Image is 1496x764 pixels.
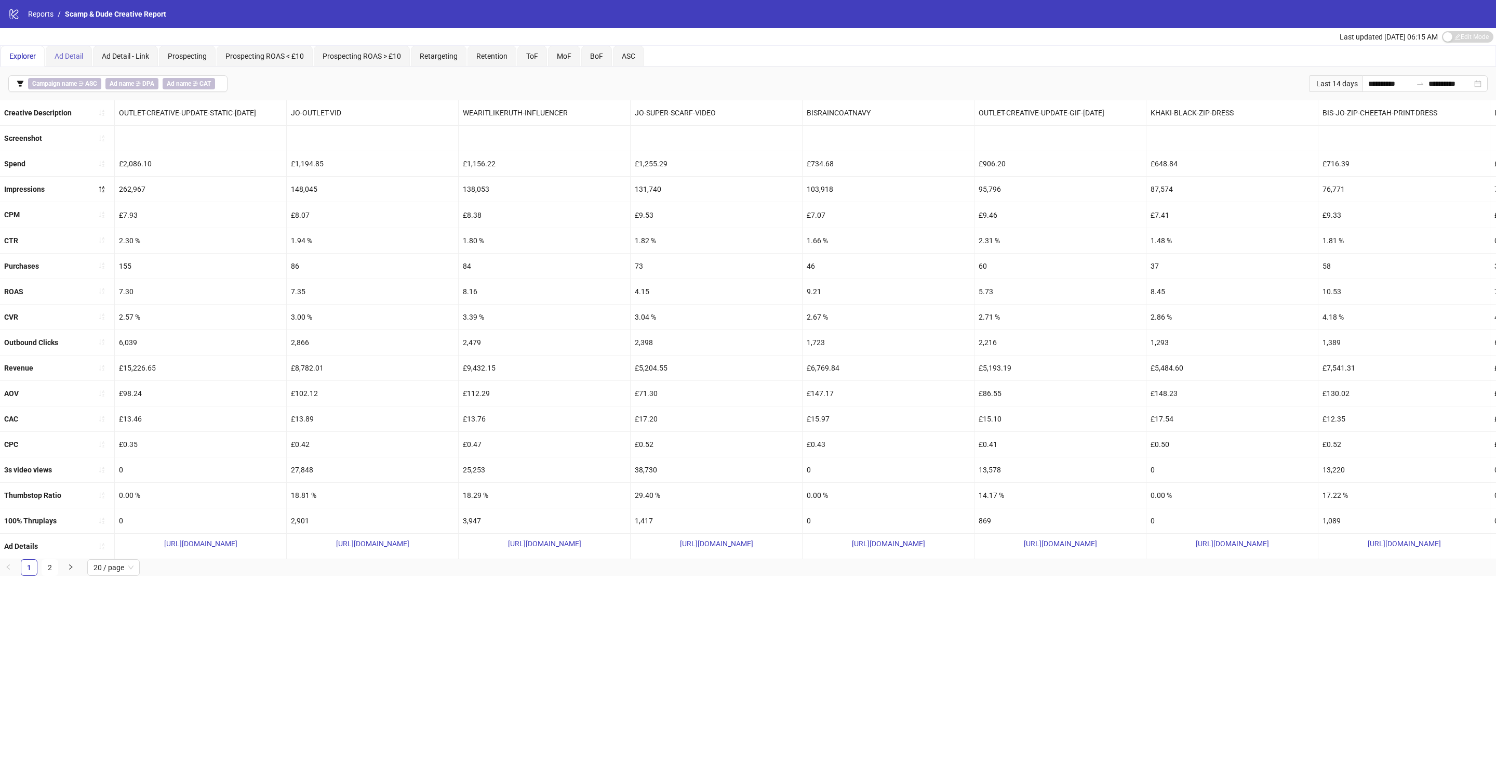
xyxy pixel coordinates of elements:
span: sort-ascending [98,543,105,550]
div: £8.07 [287,202,458,227]
span: ∋ [28,78,101,89]
div: 138,053 [459,177,630,202]
div: £734.68 [803,151,974,176]
div: 155 [115,254,286,279]
div: 2.67 % [803,305,974,330]
span: sort-ascending [98,160,105,167]
span: left [5,564,11,570]
div: 27,848 [287,457,458,482]
div: 58 [1318,254,1490,279]
div: 2.31 % [974,228,1146,253]
a: 2 [42,560,58,575]
div: 8.45 [1146,279,1318,304]
div: 1.82 % [631,228,802,253]
div: £906.20 [974,151,1146,176]
span: sort-ascending [98,466,105,473]
div: 2,398 [631,330,802,355]
li: 1 [21,559,37,576]
button: Campaign name ∋ ASCAd name ∌ DPAAd name ∌ CAT [8,75,228,92]
span: MoF [557,52,571,60]
div: 148,045 [287,177,458,202]
div: 6,039 [115,330,286,355]
div: £648.84 [1146,151,1318,176]
div: 4.18 % [1318,305,1490,330]
span: ToF [526,52,538,60]
div: 1.94 % [287,228,458,253]
span: sort-ascending [98,135,105,142]
div: £0.52 [631,432,802,457]
div: £1,194.85 [287,151,458,176]
div: 25,253 [459,457,630,482]
div: 2.30 % [115,228,286,253]
div: £130.02 [1318,381,1490,406]
div: 46 [803,254,974,279]
div: £6,769.84 [803,355,974,380]
div: 103,918 [803,177,974,202]
div: 17.22 % [1318,483,1490,508]
div: 0 [115,508,286,533]
div: 3.00 % [287,305,458,330]
div: £15,226.65 [115,355,286,380]
div: 13,220 [1318,457,1490,482]
div: OUTLET-CREATIVE-UPDATE-GIF-[DATE] [974,100,1146,125]
span: sort-ascending [98,313,105,320]
span: sort-ascending [98,492,105,499]
span: Ad Detail [55,52,83,60]
span: Prospecting ROAS < £10 [225,52,304,60]
div: 87,574 [1146,177,1318,202]
b: CAC [4,415,18,423]
div: £0.47 [459,432,630,457]
div: 0 [803,508,974,533]
button: right [62,559,79,576]
div: 5.73 [974,279,1146,304]
div: OUTLET-CREATIVE-UPDATE-STATIC-[DATE] [115,100,286,125]
a: [URL][DOMAIN_NAME] [680,539,753,548]
div: £102.12 [287,381,458,406]
div: £1,156.22 [459,151,630,176]
div: 1.48 % [1146,228,1318,253]
li: / [58,8,61,20]
span: sort-ascending [98,287,105,295]
div: 1,723 [803,330,974,355]
b: Campaign name [32,80,77,87]
div: £0.35 [115,432,286,457]
div: £98.24 [115,381,286,406]
div: BISRAINCOATNAVY [803,100,974,125]
span: to [1416,80,1424,88]
div: 262,967 [115,177,286,202]
span: BoF [590,52,603,60]
a: [URL][DOMAIN_NAME] [1196,539,1269,548]
div: £9.53 [631,202,802,227]
div: 0.00 % [1146,483,1318,508]
b: DPA [142,80,154,87]
div: WEARITLIKERUTH-INFLUENCER [459,100,630,125]
div: 2.86 % [1146,305,1318,330]
div: 7.30 [115,279,286,304]
span: sort-ascending [98,109,105,116]
div: 869 [974,508,1146,533]
div: £8.38 [459,202,630,227]
div: KHAKI-BLACK-ZIP-DRESS [1146,100,1318,125]
div: £17.20 [631,406,802,431]
a: [URL][DOMAIN_NAME] [852,539,925,548]
div: JO-SUPER-SCARF-VIDEO [631,100,802,125]
div: 131,740 [631,177,802,202]
li: 2 [42,559,58,576]
div: £12.35 [1318,406,1490,431]
div: Page Size [87,559,140,576]
b: Purchases [4,262,39,270]
div: £112.29 [459,381,630,406]
div: £13.89 [287,406,458,431]
a: 1 [21,560,37,575]
div: 18.81 % [287,483,458,508]
div: 2.57 % [115,305,286,330]
div: £2,086.10 [115,151,286,176]
span: sort-ascending [98,211,105,218]
span: swap-right [1416,80,1424,88]
b: Thumbstop Ratio [4,491,61,499]
li: Next Page [62,559,79,576]
span: ∌ [105,78,158,89]
b: Screenshot [4,134,42,142]
div: 8.16 [459,279,630,304]
div: £5,204.55 [631,355,802,380]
